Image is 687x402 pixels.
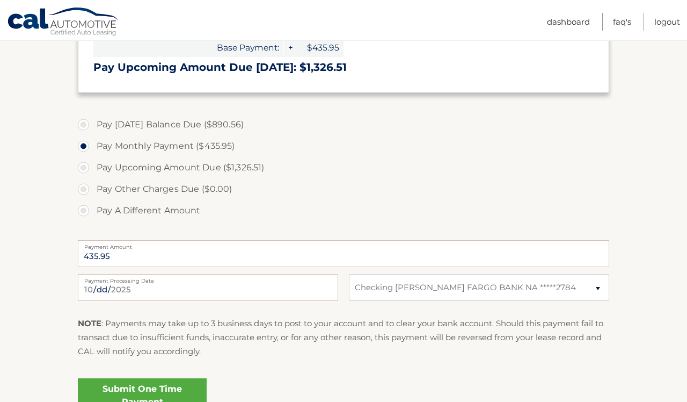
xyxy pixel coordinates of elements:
label: Payment Processing Date [78,274,338,283]
label: Payment Amount [78,240,609,249]
span: $435.95 [295,38,343,57]
p: : Payments may take up to 3 business days to post to your account and to clear your bank account.... [78,317,609,359]
input: Payment Date [78,274,338,301]
span: Base Payment: [93,38,283,57]
label: Pay Monthly Payment ($435.95) [78,135,609,157]
a: Dashboard [547,13,590,31]
a: Logout [654,13,680,31]
a: FAQ's [613,13,631,31]
strong: NOTE [78,318,101,328]
label: Pay Other Charges Due ($0.00) [78,178,609,200]
label: Pay A Different Amount [78,200,609,221]
h3: Pay Upcoming Amount Due [DATE]: $1,326.51 [93,61,594,74]
label: Pay [DATE] Balance Due ($890.56) [78,114,609,135]
span: + [284,38,295,57]
input: Payment Amount [78,240,609,267]
a: Cal Automotive [7,7,120,38]
label: Pay Upcoming Amount Due ($1,326.51) [78,157,609,178]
